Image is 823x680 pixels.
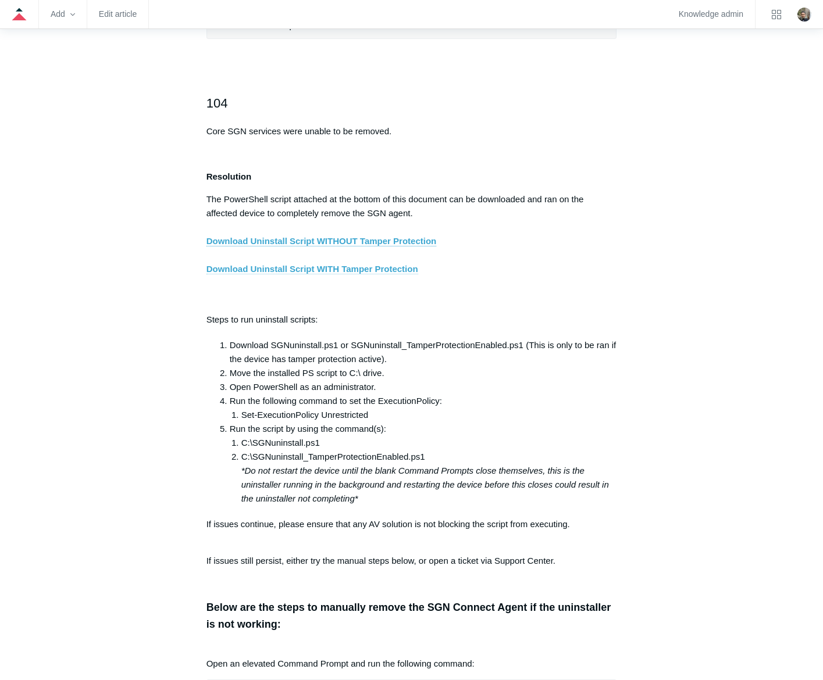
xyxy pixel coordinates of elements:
a: Edit article [99,11,137,17]
li: C:\SGNuninstall_TamperProtectionEnabled.ps1 [241,450,617,506]
h2: 104 [206,93,617,113]
li: Run the following command to set the ExecutionPolicy: [230,394,617,422]
p: Core SGN services were unable to be removed. [206,124,617,138]
p: The PowerShell script attached at the bottom of this document can be downloaded and ran on the af... [206,192,617,304]
a: Knowledge admin [679,11,743,17]
p: Steps to run uninstall scripts: [206,313,617,327]
li: C:\SGNuninstall.ps1 [241,436,617,450]
em: *Do not restart the device until the blank Command Prompts close themselves, this is the uninstal... [241,466,609,503]
a: Download Uninstall Script WITHOUT Tamper Protection [206,236,437,246]
li: Run the script by using the command(s): [230,422,617,506]
li: Move the installed PS script to C:\ drive. [230,366,617,380]
strong: Resolution [206,171,252,181]
zd-hc-trigger: Click your profile icon to open the profile menu [797,8,811,22]
p: Open an elevated Command Prompt and run the following command: [206,643,617,671]
h3: Below are the steps to manually remove the SGN Connect Agent if the uninstaller is not working: [206,599,617,633]
li: Set-ExecutionPolicy Unrestricted [241,408,617,422]
img: user avatar [797,8,811,22]
p: If issues continue, please ensure that any AV solution is not blocking the script from executing. [206,517,617,545]
p: If issues still persist, either try the manual steps below, or open a ticket via Support Center. [206,554,617,568]
a: Download Uninstall Script WITH Tamper Protection [206,264,418,274]
li: Download SGNuninstall.ps1 or SGNuninstall_TamperProtectionEnabled.ps1 (This is only to be ran if ... [230,338,617,366]
li: Open PowerShell as an administrator. [230,380,617,394]
zd-hc-trigger: Add [51,11,75,17]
